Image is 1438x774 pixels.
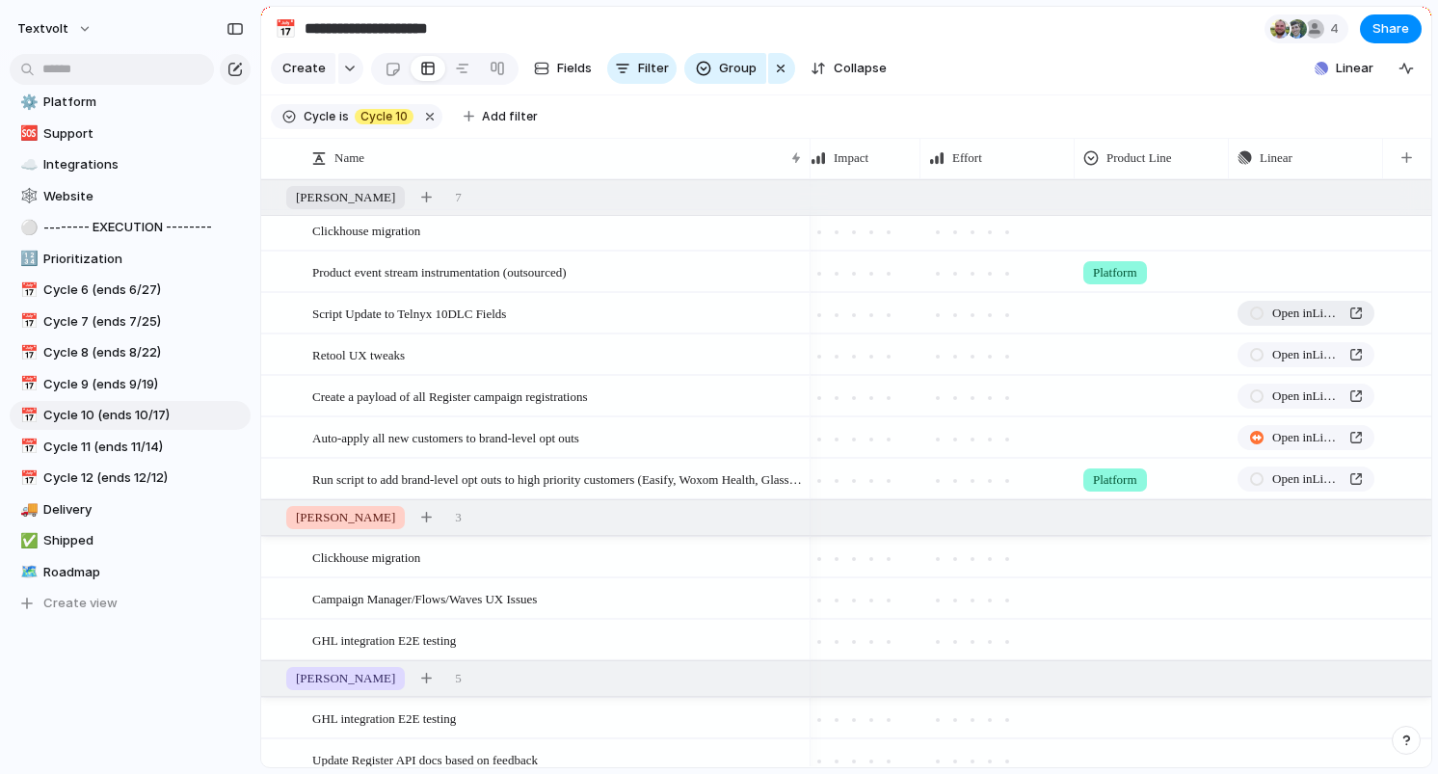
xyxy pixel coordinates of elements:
button: Filter [607,53,677,84]
span: 7 [455,188,462,207]
a: 📅Cycle 9 (ends 9/19) [10,370,251,399]
a: 🕸️Website [10,182,251,211]
span: Create [282,59,326,78]
a: 📅Cycle 8 (ends 8/22) [10,338,251,367]
span: Clickhouse migration [312,546,420,568]
div: 📅 [20,342,34,364]
button: 🚚 [17,500,37,520]
span: Linear [1336,59,1373,78]
a: 📅Cycle 10 (ends 10/17) [10,401,251,430]
span: Update Register API docs based on feedback [312,748,538,770]
span: Impact [834,148,868,168]
button: is [335,106,353,127]
div: ⚙️ [20,92,34,114]
span: Cycle 10 (ends 10/17) [43,406,244,425]
span: Campaign Manager/Flows/Waves UX Issues [312,587,537,609]
button: 🔢 [17,250,37,269]
span: is [339,108,349,125]
div: ☁️ [20,154,34,176]
span: Integrations [43,155,244,174]
div: 🗺️ [20,561,34,583]
span: Product Line [1106,148,1172,168]
span: Clickhouse migration [312,219,420,241]
div: ✅ [20,530,34,552]
button: ☁️ [17,155,37,174]
span: Group [719,59,757,78]
span: Auto-apply all new customers to brand-level opt outs [312,426,579,448]
span: Cycle 12 (ends 12/12) [43,468,244,488]
span: -------- EXECUTION -------- [43,218,244,237]
button: Create view [10,589,251,618]
span: Name [334,148,364,168]
button: Create [271,53,335,84]
span: Prioritization [43,250,244,269]
button: 📅 [17,438,37,457]
a: Open inLinear [1238,384,1374,409]
span: Cycle 9 (ends 9/19) [43,375,244,394]
span: textvolt [17,19,68,39]
span: 4 [1330,19,1345,39]
span: Cycle [304,108,335,125]
button: Group [684,53,766,84]
span: Platform [1093,470,1137,490]
a: ☁️Integrations [10,150,251,179]
div: ✅Shipped [10,526,251,555]
button: 📅 [17,468,37,488]
span: Open in Linear [1272,469,1342,489]
a: ⚪-------- EXECUTION -------- [10,213,251,242]
div: 🚚 [20,498,34,520]
span: Cycle 7 (ends 7/25) [43,312,244,332]
button: Share [1360,14,1422,43]
button: 📅 [17,312,37,332]
button: Add filter [452,103,549,130]
button: Fields [526,53,599,84]
span: [PERSON_NAME] [296,508,395,527]
span: Retool UX tweaks [312,343,405,365]
span: Linear [1260,148,1292,168]
div: 📅 [20,405,34,427]
div: 📅 [20,310,34,333]
div: 🚚Delivery [10,495,251,524]
div: 🔢 [20,248,34,270]
button: ⚙️ [17,93,37,112]
a: Open inLinear [1238,425,1374,450]
div: 📅Cycle 12 (ends 12/12) [10,464,251,493]
button: ✅ [17,531,37,550]
span: GHL integration E2E testing [312,628,456,651]
span: Platform [1093,263,1137,282]
a: 📅Cycle 7 (ends 7/25) [10,307,251,336]
span: Product event stream instrumentation (outsourced) [312,260,567,282]
span: GHL integration E2E testing [312,707,456,729]
span: [PERSON_NAME] [296,669,395,688]
span: Create a payload of all Register campaign registrations [312,385,588,407]
span: Collapse [834,59,887,78]
span: 3 [455,508,462,527]
a: Open inLinear [1238,301,1374,326]
button: 📅 [17,406,37,425]
span: Open in Linear [1272,304,1342,323]
span: Open in Linear [1272,345,1342,364]
span: Add filter [482,108,538,125]
span: Roadmap [43,563,244,582]
button: Cycle 10 [351,106,417,127]
span: Create view [43,594,118,613]
div: 📅 [20,373,34,395]
button: 📅 [17,375,37,394]
a: 📅Cycle 6 (ends 6/27) [10,276,251,305]
a: 🆘Support [10,120,251,148]
span: Platform [43,93,244,112]
button: Collapse [803,53,894,84]
span: 5 [455,669,462,688]
div: 📅 [20,436,34,458]
a: 🗺️Roadmap [10,558,251,587]
span: Website [43,187,244,206]
button: ⚪ [17,218,37,237]
div: 🕸️ [20,185,34,207]
span: Shipped [43,531,244,550]
span: Delivery [43,500,244,520]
